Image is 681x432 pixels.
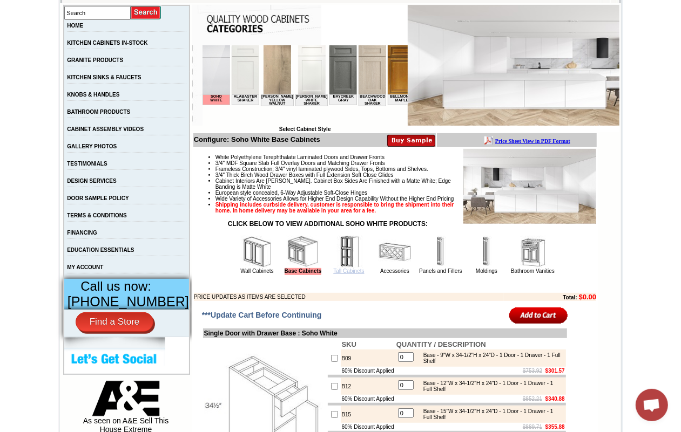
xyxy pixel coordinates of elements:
[333,268,364,274] a: Tall Cabinets
[2,3,10,11] img: pdf.png
[341,395,395,403] td: 60% Discount Applied
[523,424,542,430] s: $889.71
[342,340,356,348] b: SKU
[67,23,83,29] a: HOME
[545,424,565,430] b: $355.88
[215,154,385,160] span: White Polyethylene Terephthalate Laminated Doors and Drawer Fronts
[67,195,129,201] a: DOOR SAMPLE POLICY
[194,293,504,301] td: PRICE UPDATES AS ITEMS ARE SELECTED
[12,4,87,10] b: Price Sheet View in PDF Format
[285,268,322,275] a: Base Cabinets
[396,340,486,348] b: QUANTITY / DESCRIPTION
[240,268,273,274] a: Wall Cabinets
[545,396,565,402] b: $340.88
[202,311,322,319] span: ***Update Cart Before Continuing
[67,57,123,63] a: GRANITE PRODUCTS
[287,236,319,268] img: Base Cabinets
[67,264,103,270] a: MY ACCOUNT
[516,236,549,268] img: Bathroom Vanities
[408,5,619,126] img: Soho White
[545,368,565,374] b: $301.57
[341,378,395,395] td: B12
[67,161,107,167] a: TESTIMONIALS
[333,236,365,268] img: Tall Cabinets
[185,49,213,60] td: Bellmonte Maple
[215,178,451,190] span: Cabinet Interiors Are [PERSON_NAME]. Cabinet Box Sides Are Finished with a Matte White; Edge Band...
[67,126,144,132] a: CABINET ASSEMBLY VIDEOS
[341,423,395,431] td: 60% Discount Applied
[636,389,668,421] div: Open chat
[511,268,555,274] a: Bathroom Vanities
[418,352,563,364] div: Base - 9"W x 34-1/2"H x 24"D - 1 Door - 1 Drawer - 1 Full Shelf
[215,202,454,214] strong: Shipping includes curbside delivery, customer is responsible to bring the shipment into their hom...
[215,196,454,202] span: Wide Variety of Accessories Allows for Higher End Design Capability Without the Higher End Pricing
[523,396,542,402] s: $852.21
[215,190,367,196] span: European style concealed, 6-Way Adjustable Soft-Close Hinges
[563,294,577,300] b: Total:
[215,166,428,172] span: Frameless Construction; 3/4" vinyl laminated plywood Sides, Tops, Bottoms and Shelves.
[68,294,189,309] span: [PHONE_NUMBER]
[215,160,385,166] span: 3/4" MDF Square Slab Full Overlay Doors and Matching Drawer Fronts
[203,45,408,126] iframe: Browser incompatible
[215,172,394,178] span: 3/4" Thick Birch Wood Drawer Boxes with Full Extension Soft Close Glides
[419,268,462,274] a: Panels and Fillers
[470,236,503,268] img: Moldings
[194,135,320,143] b: Configure: Soho White Base Cabinets
[279,126,331,132] b: Select Cabinet Style
[67,178,117,184] a: DESIGN SERVICES
[341,406,395,423] td: B15
[131,5,161,20] input: Submit
[380,268,409,274] a: Accessories
[12,2,87,11] a: Price Sheet View in PDF Format
[67,247,134,253] a: EDUCATION ESSENTIALS
[424,236,457,268] img: Panels and Fillers
[579,293,597,301] b: $0.00
[67,230,97,236] a: FINANCING
[67,74,141,80] a: KITCHEN SINKS & FAUCETS
[203,328,567,338] td: Single Door with Drawer Base : Soho White
[67,92,119,98] a: KNOBS & HANDLES
[341,367,395,375] td: 60% Discount Applied
[67,143,117,149] a: GALLERY PHOTOS
[463,149,596,224] img: Product Image
[341,349,395,367] td: B09
[476,268,497,274] a: Moldings
[418,408,563,420] div: Base - 15"W x 34-1/2"H x 24"D - 1 Door - 1 Drawer - 1 Full Shelf
[76,312,154,332] a: Find a Store
[241,236,273,268] img: Wall Cabinets
[509,306,568,324] input: Add to Cart
[67,212,127,218] a: TERMS & CONDITIONS
[228,220,428,228] strong: CLICK BELOW TO VIEW ADDITIONAL SOHO WHITE PRODUCTS:
[67,109,130,115] a: BATHROOM PRODUCTS
[67,40,147,46] a: KITCHEN CABINETS IN-STOCK
[523,368,542,374] s: $753.92
[379,236,411,268] img: Accessories
[418,380,563,392] div: Base - 12"W x 34-1/2"H x 24"D - 1 Door - 1 Drawer - 1 Full Shelf
[80,279,151,293] span: Call us now:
